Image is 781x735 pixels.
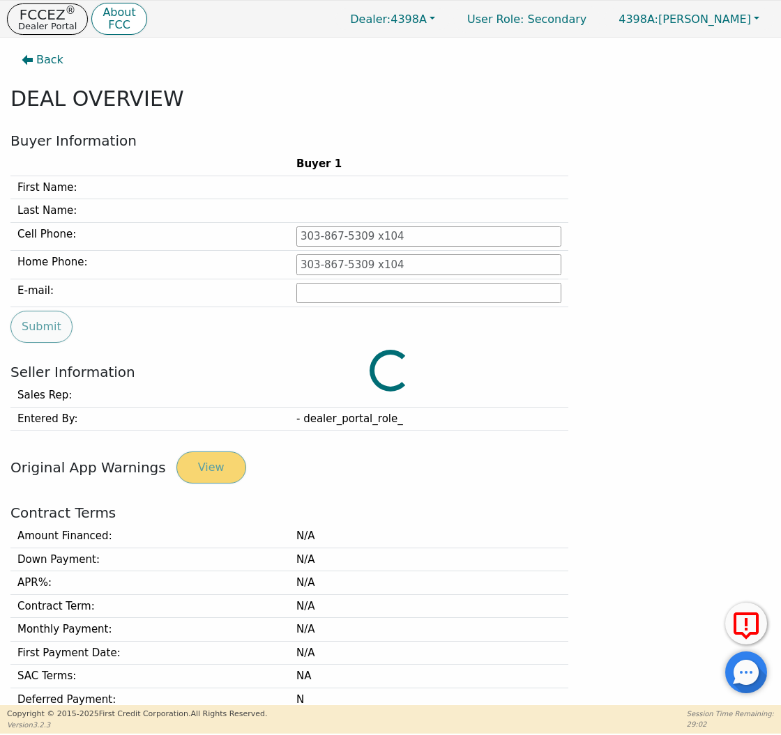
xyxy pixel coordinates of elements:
[350,13,427,26] span: 4398A
[619,13,751,26] span: [PERSON_NAME]
[725,603,767,644] button: Report Error to FCC
[7,3,88,35] button: FCCEZ®Dealer Portal
[18,22,77,31] p: Dealer Portal
[350,13,390,26] span: Dealer:
[103,20,135,31] p: FCC
[190,709,267,718] span: All Rights Reserved.
[467,13,524,26] span: User Role :
[7,709,267,720] p: Copyright © 2015- 2025 First Credit Corporation.
[335,8,450,30] button: Dealer:4398A
[66,4,76,17] sup: ®
[619,13,658,26] span: 4398A:
[18,8,77,22] p: FCCEZ
[687,709,774,719] p: Session Time Remaining:
[453,6,600,33] p: Secondary
[91,3,146,36] button: AboutFCC
[103,7,135,18] p: About
[7,720,267,730] p: Version 3.2.3
[604,8,774,30] button: 4398A:[PERSON_NAME]
[453,6,600,33] a: User Role: Secondary
[687,719,774,729] p: 29:02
